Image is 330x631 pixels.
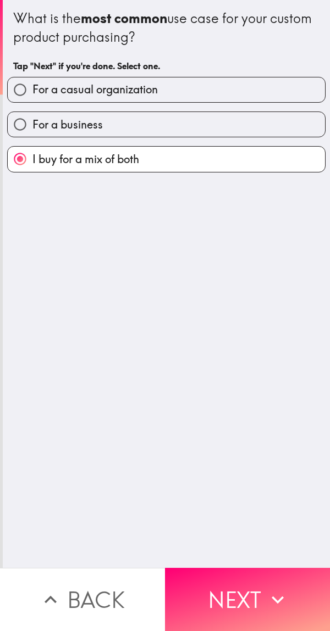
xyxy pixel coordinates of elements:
button: For a casual organization [8,77,325,102]
h6: Tap "Next" if you're done. Select one. [13,60,320,72]
div: What is the use case for your custom product purchasing? [13,9,320,46]
button: I buy for a mix of both [8,147,325,171]
button: Next [165,568,330,631]
span: I buy for a mix of both [32,152,139,167]
span: For a business [32,117,103,132]
span: For a casual organization [32,82,158,97]
b: most common [81,10,167,26]
button: For a business [8,112,325,137]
